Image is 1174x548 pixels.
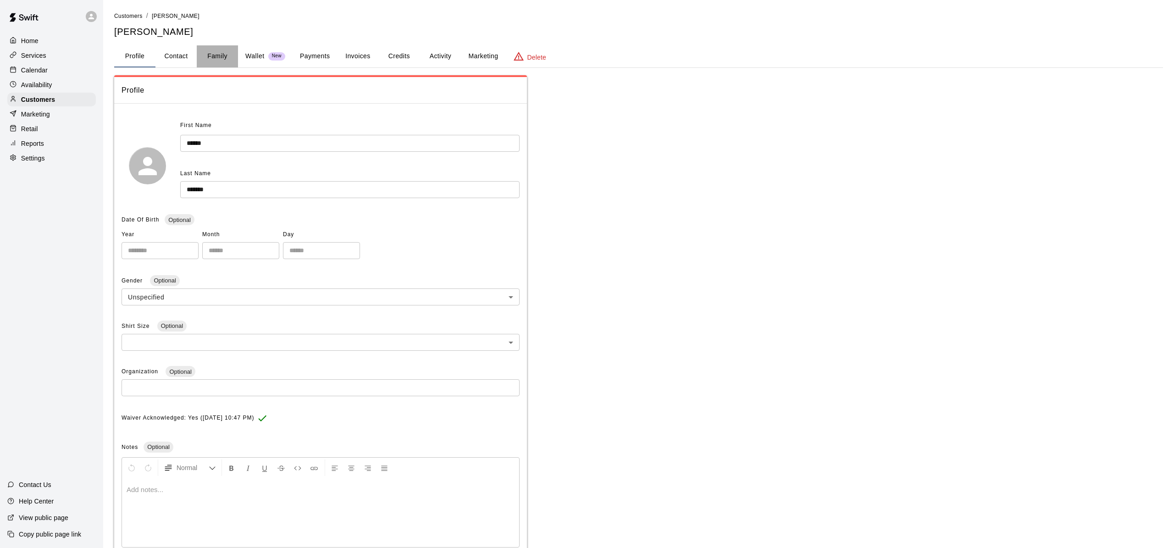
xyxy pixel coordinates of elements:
a: Customers [7,93,96,106]
a: Customers [114,12,143,19]
button: Payments [293,45,337,67]
li: / [146,11,148,21]
span: Profile [122,84,520,96]
span: Organization [122,368,160,375]
p: Reports [21,139,44,148]
span: Year [122,227,199,242]
p: View public page [19,513,68,522]
button: Marketing [461,45,505,67]
button: Justify Align [377,459,392,476]
button: Contact [155,45,197,67]
p: Home [21,36,39,45]
button: Format Strikethrough [273,459,289,476]
span: Day [283,227,360,242]
button: Invoices [337,45,378,67]
p: Contact Us [19,480,51,489]
span: Customers [114,13,143,19]
a: Home [7,34,96,48]
button: Left Align [327,459,343,476]
button: Undo [124,459,139,476]
a: Retail [7,122,96,136]
span: Optional [165,216,194,223]
button: Credits [378,45,420,67]
p: Services [21,51,46,60]
p: Availability [21,80,52,89]
a: Marketing [7,107,96,121]
p: Calendar [21,66,48,75]
button: Redo [140,459,156,476]
span: Shirt Size [122,323,152,329]
p: Copy public page link [19,530,81,539]
span: Gender [122,277,144,284]
button: Format Bold [224,459,239,476]
p: Wallet [245,51,265,61]
span: New [268,53,285,59]
span: Optional [150,277,179,284]
span: Last Name [180,170,211,177]
button: Format Underline [257,459,272,476]
button: Family [197,45,238,67]
a: Services [7,49,96,62]
span: Month [202,227,279,242]
p: Marketing [21,110,50,119]
p: Retail [21,124,38,133]
button: Center Align [343,459,359,476]
button: Right Align [360,459,376,476]
button: Formatting Options [160,459,220,476]
p: Settings [21,154,45,163]
span: First Name [180,118,212,133]
p: Customers [21,95,55,104]
nav: breadcrumb [114,11,1163,21]
button: Activity [420,45,461,67]
button: Profile [114,45,155,67]
a: Settings [7,151,96,165]
span: Waiver Acknowledged: Yes ([DATE] 10:47 PM) [122,411,254,426]
span: Normal [177,463,209,472]
a: Reports [7,137,96,150]
span: Optional [144,443,173,450]
span: Date Of Birth [122,216,159,223]
a: Calendar [7,63,96,77]
button: Insert Link [306,459,322,476]
button: Insert Code [290,459,305,476]
div: basic tabs example [114,45,1163,67]
button: Format Italics [240,459,256,476]
p: Delete [527,53,546,62]
p: Help Center [19,497,54,506]
span: [PERSON_NAME] [152,13,199,19]
a: Availability [7,78,96,92]
h5: [PERSON_NAME] [114,26,1163,38]
span: Optional [166,368,195,375]
div: Unspecified [122,288,520,305]
span: Notes [122,444,138,450]
span: Optional [157,322,187,329]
